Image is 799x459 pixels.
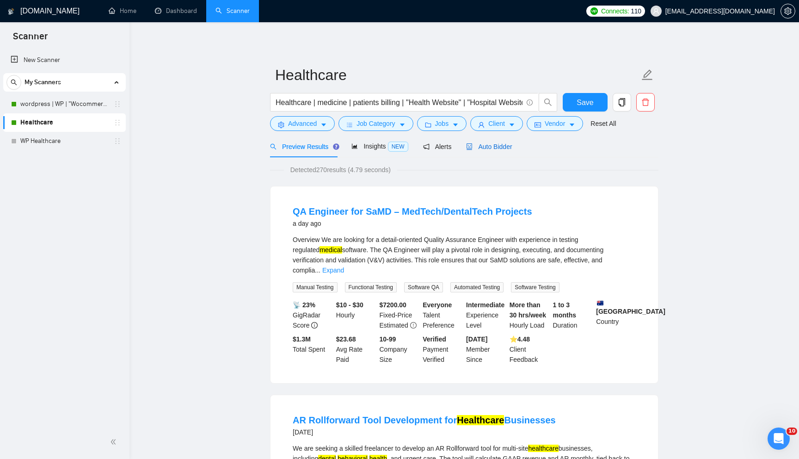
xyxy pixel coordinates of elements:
span: Client [488,118,505,129]
button: search [6,75,21,90]
b: $10 - $30 [336,301,363,309]
img: 🇦🇺 [597,300,603,306]
a: Healthcare [20,113,108,132]
li: New Scanner [3,51,126,69]
a: setting [781,7,795,15]
div: Avg Rate Paid [334,334,378,365]
a: Reset All [590,118,616,129]
b: ⭐️ 4.48 [510,335,530,343]
b: Everyone [423,301,452,309]
span: ... [315,267,320,274]
li: My Scanners [3,73,126,150]
span: 110 [631,6,641,16]
input: Search Freelance Jobs... [276,97,522,108]
b: More than 30 hrs/week [510,301,546,319]
a: New Scanner [11,51,118,69]
div: Company Size [378,334,421,365]
button: userClientcaret-down [470,116,523,131]
b: 10-99 [380,335,396,343]
span: setting [781,7,795,15]
a: homeHome [109,7,136,15]
a: QA Engineer for SaMD – MedTech/DentalTech Projects [293,206,532,217]
span: edit [641,69,653,81]
span: Functional Testing [345,282,397,292]
span: search [7,79,21,86]
span: My Scanners [25,73,61,92]
span: user [478,121,485,128]
div: Country [594,300,638,330]
span: info-circle [311,322,318,329]
b: [DATE] [466,335,487,343]
div: Experience Level [464,300,508,330]
span: caret-down [320,121,327,128]
b: Verified [423,335,446,343]
div: Payment Verified [421,334,464,365]
button: barsJob Categorycaret-down [338,116,413,131]
button: setting [781,4,795,19]
span: copy [613,98,631,106]
b: Intermediate [466,301,504,309]
button: delete [636,93,655,112]
span: holder [114,100,121,108]
span: user [653,8,659,14]
span: Vendor [545,118,565,129]
a: WP Healthcare [20,132,108,150]
img: upwork-logo.png [590,7,598,15]
span: notification [423,143,430,150]
div: Fixed-Price [378,300,421,330]
span: folder [425,121,431,128]
div: Hourly Load [508,300,551,330]
b: $ 7200.00 [380,301,406,309]
span: search [270,143,277,150]
a: AR Rollforward Tool Development forHealthcareBusinesses [293,415,556,425]
span: holder [114,119,121,126]
span: Jobs [435,118,449,129]
a: Expand [322,267,344,274]
span: area-chart [351,143,358,149]
span: setting [278,121,284,128]
span: double-left [110,437,119,447]
span: Save [577,97,593,108]
b: 📡 23% [293,301,315,309]
a: wordpress | WP | "Wocommerce" [20,95,108,113]
mark: Healthcare [457,415,504,425]
span: 10 [787,428,797,435]
span: delete [637,98,654,106]
a: searchScanner [215,7,250,15]
mark: medical [320,246,342,254]
div: Tooltip anchor [332,143,340,151]
div: a day ago [293,218,532,229]
span: Detected 270 results (4.79 seconds) [284,165,397,175]
span: Connects: [601,6,629,16]
span: Insights [351,143,408,150]
span: caret-down [399,121,406,128]
button: search [539,93,557,112]
span: caret-down [509,121,515,128]
span: robot [466,143,473,150]
span: NEW [388,142,408,152]
div: Member Since [464,334,508,365]
input: Scanner name... [275,63,639,87]
span: Manual Testing [293,282,338,292]
span: idcard [535,121,541,128]
span: exclamation-circle [410,322,417,329]
span: Advanced [288,118,317,129]
span: bars [346,121,353,128]
div: [DATE] [293,427,556,438]
span: Software QA [404,282,443,292]
span: Scanner [6,30,55,49]
div: Client Feedback [508,334,551,365]
b: 1 to 3 months [553,301,577,319]
span: caret-down [569,121,575,128]
span: Software Testing [511,282,559,292]
iframe: Intercom live chat [768,428,790,450]
b: $ 1.3M [293,335,311,343]
div: Total Spent [291,334,334,365]
span: Alerts [423,143,452,150]
span: Auto Bidder [466,143,512,150]
div: Hourly [334,300,378,330]
button: settingAdvancedcaret-down [270,116,335,131]
span: Automated Testing [450,282,504,292]
button: idcardVendorcaret-down [527,116,583,131]
b: [GEOGRAPHIC_DATA] [596,300,665,315]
